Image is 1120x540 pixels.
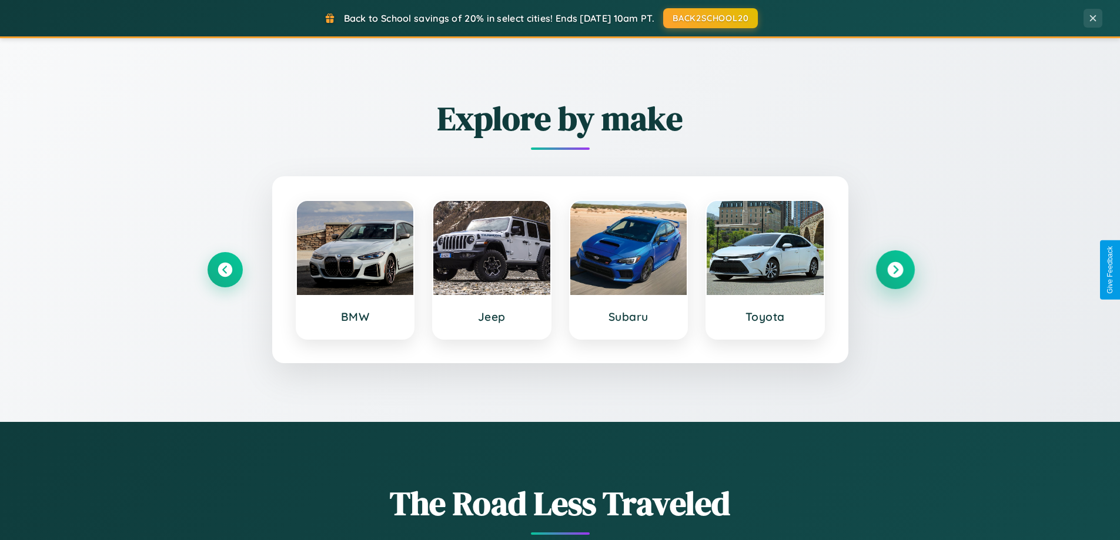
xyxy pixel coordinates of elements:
[208,481,913,526] h1: The Road Less Traveled
[309,310,402,324] h3: BMW
[718,310,812,324] h3: Toyota
[344,12,654,24] span: Back to School savings of 20% in select cities! Ends [DATE] 10am PT.
[208,96,913,141] h2: Explore by make
[663,8,758,28] button: BACK2SCHOOL20
[582,310,676,324] h3: Subaru
[445,310,539,324] h3: Jeep
[1106,246,1114,294] div: Give Feedback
